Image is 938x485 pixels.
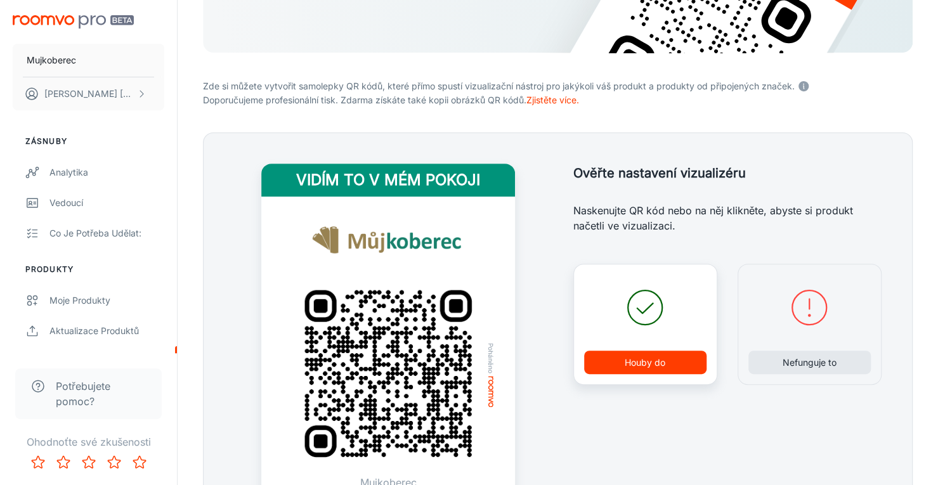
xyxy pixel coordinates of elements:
[307,212,469,272] img: Mujkoberec
[296,171,480,189] font: Vidím to v mém pokoji
[49,165,164,179] div: Analytika
[56,380,110,408] font: Potřebujete pomoc?
[13,44,164,77] button: Mujkoberec
[203,94,526,105] font: Doporučujeme profesionální tisk. Zdarma získáte také kopii obrázků QR kódů.
[101,449,127,475] button: Ohodnoťte 4 hvězdičkami
[625,357,665,368] font: Houby do
[27,55,76,65] font: Mujkoberec
[287,272,490,475] img: Příklad QR kódu
[127,449,152,475] button: Ohodnoťte 5 hvězdičkami
[25,136,67,146] font: Zásnuby
[526,94,579,105] a: Zjistěte více.
[487,343,495,373] font: Poháněno
[44,88,117,99] font: [PERSON_NAME]
[488,376,493,407] img: pokojvo
[76,449,101,475] button: Ohodnoťte 3 hvězdičkami
[13,15,134,29] img: Roomvo PRO Beta
[25,264,74,274] font: Produkty
[120,88,193,99] font: [PERSON_NAME]
[51,449,76,475] button: Ohodnoťte 2 hvězdičkami
[573,165,746,181] font: Ověřte nastavení vizualizéru
[49,325,139,336] font: Aktualizace produktů
[748,351,871,374] button: Nefunguje to
[49,197,83,208] font: Vedoucí
[13,77,164,110] button: [PERSON_NAME] [PERSON_NAME]
[584,351,707,374] button: Houby do
[27,436,151,448] font: Ohodnoťte své zkušenosti
[25,449,51,475] button: Ohodnoťte 1 hvězdičkou
[49,228,141,238] font: Co je potřeba udělat:
[573,204,853,232] font: Naskenujte QR kód nebo na něj klikněte, abyste si produkt načetli ve vizualizaci.
[49,295,110,306] font: Moje produkty
[783,357,837,368] font: Nefunguje to
[203,81,795,91] font: Zde si můžete vytvořit samolepky QR kódů, které přímo spustí vizualizační nástroj pro jakýkoli vá...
